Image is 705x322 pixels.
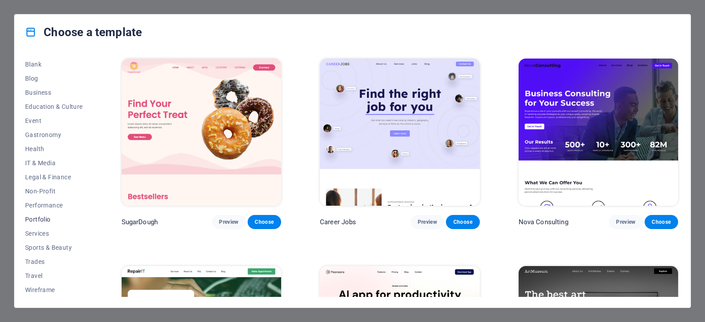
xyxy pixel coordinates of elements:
[25,272,83,279] span: Travel
[122,59,281,206] img: SugarDough
[25,286,83,293] span: Wireframe
[25,85,83,100] button: Business
[25,174,83,181] span: Legal & Finance
[25,202,83,209] span: Performance
[25,71,83,85] button: Blog
[25,230,83,237] span: Services
[446,215,479,229] button: Choose
[320,59,479,206] img: Career Jobs
[25,226,83,241] button: Services
[519,59,678,206] img: Nova Consulting
[25,142,83,156] button: Health
[645,215,678,229] button: Choose
[25,117,83,124] span: Event
[25,170,83,184] button: Legal & Finance
[25,269,83,283] button: Travel
[25,128,83,142] button: Gastronomy
[25,216,83,223] span: Portfolio
[219,218,238,226] span: Preview
[25,25,142,39] h4: Choose a template
[25,283,83,297] button: Wireframe
[652,218,671,226] span: Choose
[616,218,635,226] span: Preview
[25,114,83,128] button: Event
[25,212,83,226] button: Portfolio
[519,218,568,226] p: Nova Consulting
[320,218,356,226] p: Career Jobs
[212,215,245,229] button: Preview
[248,215,281,229] button: Choose
[25,159,83,167] span: IT & Media
[25,156,83,170] button: IT & Media
[609,215,642,229] button: Preview
[122,218,158,226] p: SugarDough
[25,57,83,71] button: Blank
[418,218,437,226] span: Preview
[25,244,83,251] span: Sports & Beauty
[25,255,83,269] button: Trades
[25,103,83,110] span: Education & Culture
[25,145,83,152] span: Health
[25,258,83,265] span: Trades
[25,131,83,138] span: Gastronomy
[25,75,83,82] span: Blog
[25,188,83,195] span: Non-Profit
[411,215,444,229] button: Preview
[25,100,83,114] button: Education & Culture
[25,241,83,255] button: Sports & Beauty
[25,89,83,96] span: Business
[25,61,83,68] span: Blank
[255,218,274,226] span: Choose
[453,218,472,226] span: Choose
[25,198,83,212] button: Performance
[25,184,83,198] button: Non-Profit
